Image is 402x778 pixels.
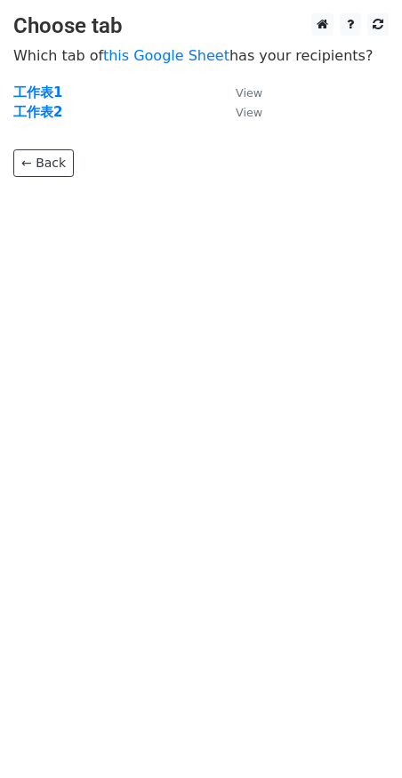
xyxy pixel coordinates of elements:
[13,149,74,177] a: ← Back
[218,84,262,100] a: View
[236,86,262,100] small: View
[13,13,389,39] h3: Choose tab
[218,104,262,120] a: View
[13,104,62,120] a: 工作表2
[236,106,262,119] small: View
[13,84,62,100] a: 工作表1
[13,46,389,65] p: Which tab of has your recipients?
[103,47,229,64] a: this Google Sheet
